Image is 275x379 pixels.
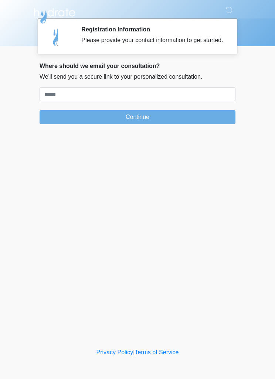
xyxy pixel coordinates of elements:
[96,349,133,355] a: Privacy Policy
[40,72,235,81] p: We'll send you a secure link to your personalized consultation.
[32,6,77,24] img: Hydrate IV Bar - Scottsdale Logo
[40,62,235,69] h2: Where should we email your consultation?
[135,349,179,355] a: Terms of Service
[40,110,235,124] button: Continue
[81,36,224,45] div: Please provide your contact information to get started.
[133,349,135,355] a: |
[45,26,67,48] img: Agent Avatar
